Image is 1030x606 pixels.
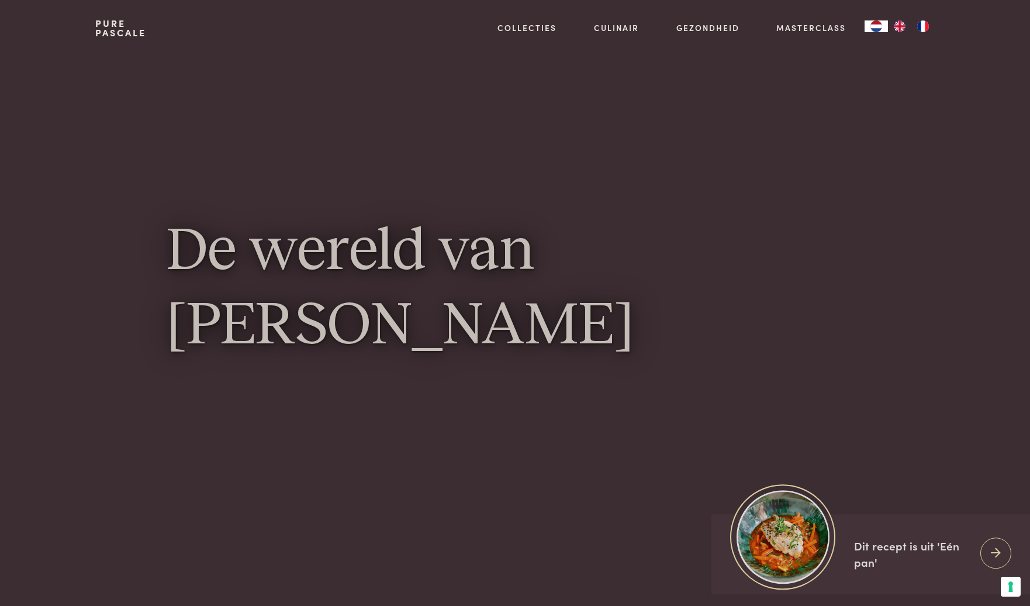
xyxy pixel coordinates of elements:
a: Culinair [594,22,639,34]
div: Language [865,20,888,32]
aside: Language selected: Nederlands [865,20,935,32]
img: https://admin.purepascale.com/wp-content/uploads/2025/08/home_recept_link.jpg [737,490,829,583]
a: PurePascale [95,19,146,37]
a: https://admin.purepascale.com/wp-content/uploads/2025/08/home_recept_link.jpg Dit recept is uit '... [711,514,1030,594]
a: FR [911,20,935,32]
button: Uw voorkeuren voor toestemming voor trackingtechnologieën [1001,577,1021,597]
a: EN [888,20,911,32]
a: Masterclass [776,22,846,34]
h1: De wereld van [PERSON_NAME] [167,215,863,364]
a: Collecties [497,22,557,34]
a: Gezondheid [676,22,739,34]
ul: Language list [888,20,935,32]
a: NL [865,20,888,32]
div: Dit recept is uit 'Eén pan' [854,538,971,571]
